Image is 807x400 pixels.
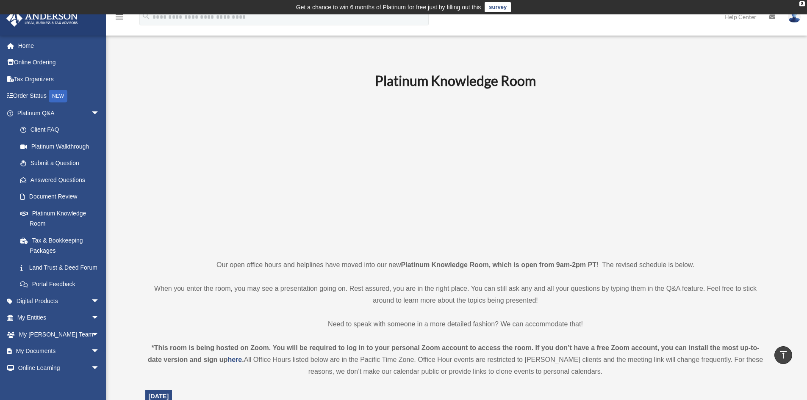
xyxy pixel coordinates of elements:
a: My [PERSON_NAME] Teamarrow_drop_down [6,326,112,343]
span: arrow_drop_down [91,292,108,310]
p: When you enter the room, you may see a presentation going on. Rest assured, you are in the right ... [145,283,766,306]
strong: . [242,356,244,363]
a: Land Trust & Deed Forum [12,259,112,276]
span: arrow_drop_down [91,309,108,327]
a: Client FAQ [12,121,112,138]
a: Answered Questions [12,171,112,188]
a: menu [114,15,125,22]
p: Our open office hours and helplines have moved into our new ! The revised schedule is below. [145,259,766,271]
a: Online Learningarrow_drop_down [6,359,112,376]
span: arrow_drop_down [91,326,108,343]
div: NEW [49,90,67,102]
a: Tax Organizers [6,71,112,88]
a: Digital Productsarrow_drop_down [6,292,112,309]
a: Platinum Knowledge Room [12,205,108,232]
strong: Platinum Knowledge Room, which is open from 9am-2pm PT [401,261,596,268]
div: Get a chance to win 6 months of Platinum for free just by filling out this [296,2,481,12]
span: arrow_drop_down [91,105,108,122]
a: Document Review [12,188,112,205]
a: Submit a Question [12,155,112,172]
a: Home [6,37,112,54]
p: Need to speak with someone in a more detailed fashion? We can accommodate that! [145,318,766,330]
span: arrow_drop_down [91,343,108,360]
span: arrow_drop_down [91,359,108,377]
a: Online Ordering [6,54,112,71]
a: here [227,356,242,363]
i: search [141,11,151,21]
iframe: 231110_Toby_KnowledgeRoom [328,100,582,243]
img: User Pic [788,11,801,23]
a: My Entitiesarrow_drop_down [6,309,112,326]
a: Portal Feedback [12,276,112,293]
i: menu [114,12,125,22]
i: vertical_align_top [778,350,788,360]
a: Platinum Q&Aarrow_drop_down [6,105,112,121]
span: [DATE] [149,393,169,400]
b: Platinum Knowledge Room [375,72,536,89]
a: vertical_align_top [774,346,792,364]
strong: *This room is being hosted on Zoom. You will be required to log in to your personal Zoom account ... [148,344,760,363]
a: Order StatusNEW [6,88,112,105]
a: My Documentsarrow_drop_down [6,343,112,360]
div: close [799,1,805,6]
a: Platinum Walkthrough [12,138,112,155]
a: survey [485,2,511,12]
img: Anderson Advisors Platinum Portal [4,10,80,27]
div: All Office Hours listed below are in the Pacific Time Zone. Office Hour events are restricted to ... [145,342,766,378]
a: Tax & Bookkeeping Packages [12,232,112,259]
